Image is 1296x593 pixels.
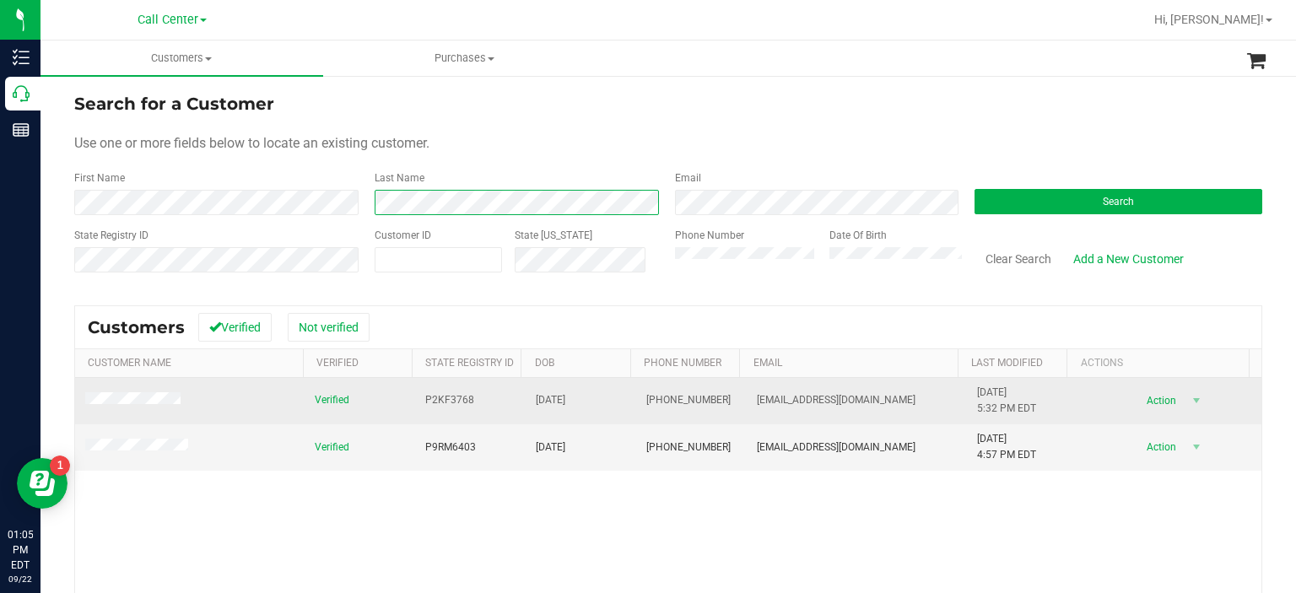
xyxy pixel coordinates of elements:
span: Action [1131,435,1186,459]
span: [PHONE_NUMBER] [646,392,731,408]
p: 01:05 PM EDT [8,527,33,573]
span: Purchases [324,51,605,66]
inline-svg: Reports [13,121,30,138]
a: Customers [40,40,323,76]
span: Customers [88,317,185,337]
a: Last Modified [971,357,1043,369]
inline-svg: Inventory [13,49,30,66]
span: P2KF3768 [425,392,474,408]
span: Search for a Customer [74,94,274,114]
a: Email [753,357,782,369]
span: Call Center [138,13,198,27]
a: Customer Name [88,357,171,369]
iframe: Resource center [17,458,67,509]
button: Search [975,189,1262,214]
div: Actions [1081,357,1243,369]
label: First Name [74,170,125,186]
span: select [1186,435,1207,459]
span: Verified [315,439,349,456]
label: Last Name [375,170,424,186]
iframe: Resource center unread badge [50,456,70,476]
span: [EMAIL_ADDRESS][DOMAIN_NAME] [757,439,915,456]
span: Verified [315,392,349,408]
span: [DATE] [536,392,565,408]
p: 09/22 [8,573,33,585]
label: Email [675,170,701,186]
span: Action [1131,389,1186,412]
label: Phone Number [675,228,744,243]
button: Verified [198,313,272,342]
span: P9RM6403 [425,439,476,456]
inline-svg: Call Center [13,85,30,102]
span: [DATE] 5:32 PM EDT [977,385,1036,417]
span: Use one or more fields below to locate an existing customer. [74,135,429,151]
label: Date Of Birth [829,228,887,243]
a: Add a New Customer [1062,245,1195,273]
span: Customers [40,51,323,66]
span: Search [1103,196,1134,208]
label: State Registry ID [74,228,148,243]
a: DOB [535,357,554,369]
button: Clear Search [975,245,1062,273]
a: Purchases [323,40,606,76]
span: select [1186,389,1207,412]
span: [PHONE_NUMBER] [646,439,731,456]
span: [EMAIL_ADDRESS][DOMAIN_NAME] [757,392,915,408]
label: Customer ID [375,228,431,243]
span: [DATE] 4:57 PM EDT [977,431,1036,463]
button: Not verified [288,313,370,342]
a: Verified [316,357,359,369]
a: State Registry Id [425,357,514,369]
a: Phone Number [644,357,721,369]
label: State [US_STATE] [515,228,592,243]
span: [DATE] [536,439,565,456]
span: Hi, [PERSON_NAME]! [1154,13,1264,26]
